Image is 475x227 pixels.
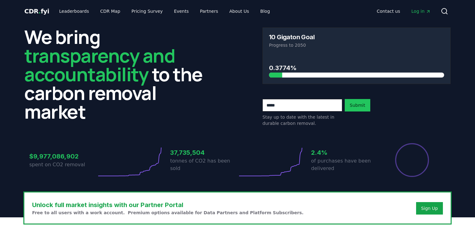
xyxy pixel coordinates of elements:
[95,6,125,17] a: CDR Map
[345,99,370,111] button: Submit
[29,152,97,161] h3: $9,977,086,902
[255,6,275,17] a: Blog
[411,8,431,14] span: Log in
[32,200,304,210] h3: Unlock full market insights with our Partner Portal
[24,7,49,16] a: CDR.fyi
[262,114,342,126] p: Stay up to date with the latest in durable carbon removal.
[406,6,436,17] a: Log in
[269,63,444,73] h3: 0.3774%
[170,157,238,172] p: tonnes of CO2 has been sold
[29,161,97,168] p: spent on CO2 removal
[54,6,94,17] a: Leaderboards
[24,27,213,121] h2: We bring to the carbon removal market
[170,148,238,157] h3: 37,735,504
[269,34,314,40] h3: 10 Gigaton Goal
[311,157,378,172] p: of purchases have been delivered
[169,6,194,17] a: Events
[311,148,378,157] h3: 2.4%
[421,205,438,211] a: Sign Up
[395,143,429,177] div: Percentage of sales delivered
[24,7,49,15] span: CDR fyi
[127,6,168,17] a: Pricing Survey
[372,6,436,17] nav: Main
[416,202,443,215] button: Sign Up
[32,210,304,216] p: Free to all users with a work account. Premium options available for Data Partners and Platform S...
[269,42,444,48] p: Progress to 2050
[372,6,405,17] a: Contact us
[195,6,223,17] a: Partners
[24,43,175,87] span: transparency and accountability
[224,6,254,17] a: About Us
[54,6,275,17] nav: Main
[39,7,41,15] span: .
